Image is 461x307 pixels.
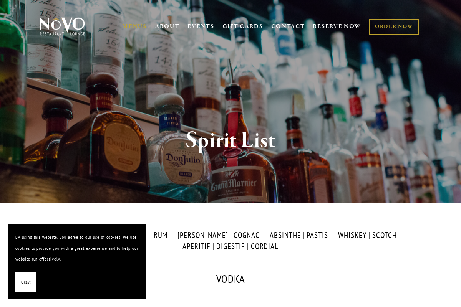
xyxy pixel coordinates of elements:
[313,19,361,34] a: RESERVE NOW
[21,277,31,288] span: Okay!
[15,272,36,292] button: Okay!
[155,23,180,30] a: ABOUT
[38,17,86,36] img: Novo Restaurant &amp; Lounge
[266,230,332,241] label: ABSINTHE | PASTIS
[8,224,146,299] section: Cookie banner
[271,19,305,34] a: CONTACT
[178,241,282,252] label: APERITIF | DIGESTIF | CORDIAL
[334,230,401,241] label: WHISKEY | SCOTCH
[50,128,411,153] h1: Spirit List
[38,274,423,285] div: VODKA
[174,230,264,241] label: [PERSON_NAME] | COGNAC
[369,19,419,35] a: ORDER NOW
[187,23,214,30] a: EVENTS
[149,230,172,241] label: RUM
[123,23,147,30] a: MENUS
[15,232,138,265] p: By using this website, you agree to our use of cookies. We use cookies to provide you with a grea...
[222,19,263,34] a: GIFT CARDS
